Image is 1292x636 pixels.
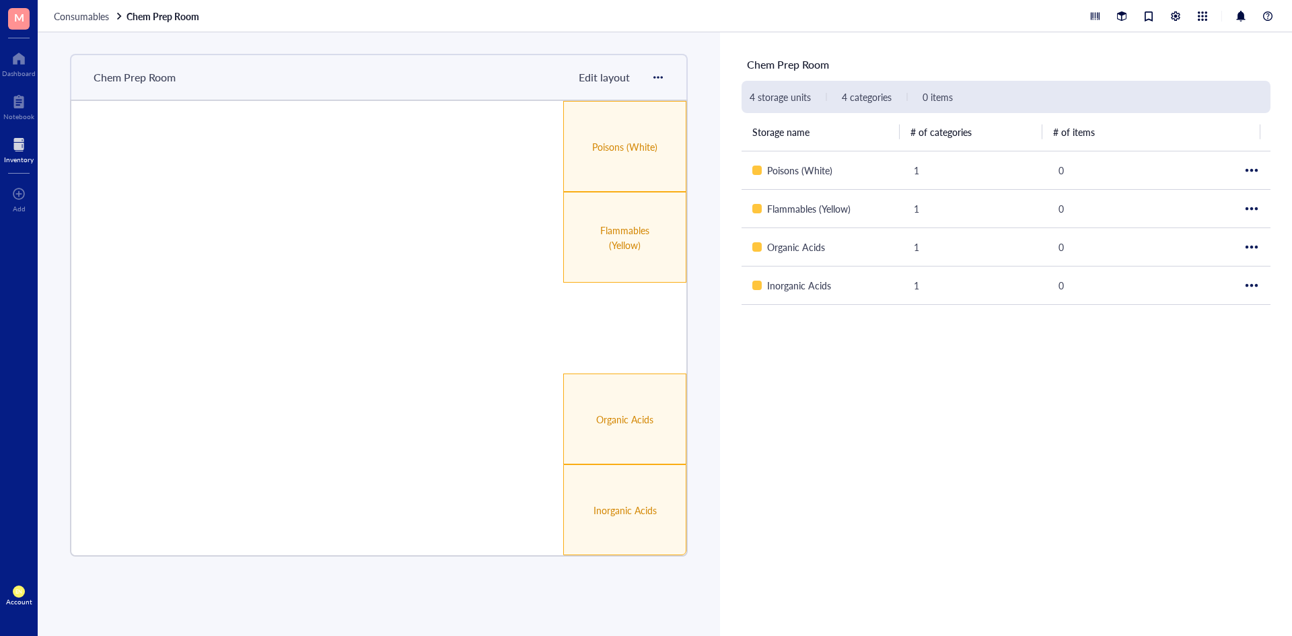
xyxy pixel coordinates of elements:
[54,9,109,23] span: Consumables
[2,48,36,77] a: Dashboard
[923,90,953,104] div: 0 items
[588,412,661,427] div: Organic Acids
[579,69,630,85] span: Edit layout
[742,113,900,151] th: Storage name
[914,201,1038,216] div: 1
[14,9,24,26] span: M
[767,278,831,293] div: Inorganic Acids
[4,134,34,164] a: Inventory
[1058,201,1244,216] div: 0
[4,155,34,164] div: Inventory
[914,278,1038,293] div: 1
[588,139,661,154] div: Poisons (White)
[87,66,182,89] div: Chem Prep Room
[54,10,124,22] a: Consumables
[3,112,34,120] div: Notebook
[2,69,36,77] div: Dashboard
[900,113,1042,151] th: # of categories
[767,163,832,178] div: Poisons (White)
[914,163,1038,178] div: 1
[3,91,34,120] a: Notebook
[6,598,32,606] div: Account
[1058,240,1244,254] div: 0
[1058,278,1244,293] div: 0
[842,90,892,104] div: 4 categories
[588,503,661,518] div: Inorganic Acids
[1058,163,1244,178] div: 0
[1042,113,1260,151] th: # of items
[914,240,1038,254] div: 1
[13,205,26,213] div: Add
[767,240,825,254] div: Organic Acids
[127,10,202,22] a: Chem Prep Room
[15,588,23,594] span: EN
[750,90,811,104] div: 4 storage units
[747,57,829,72] span: Chem Prep Room
[588,223,661,252] div: Flammables (Yellow)
[767,201,851,216] div: Flammables (Yellow)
